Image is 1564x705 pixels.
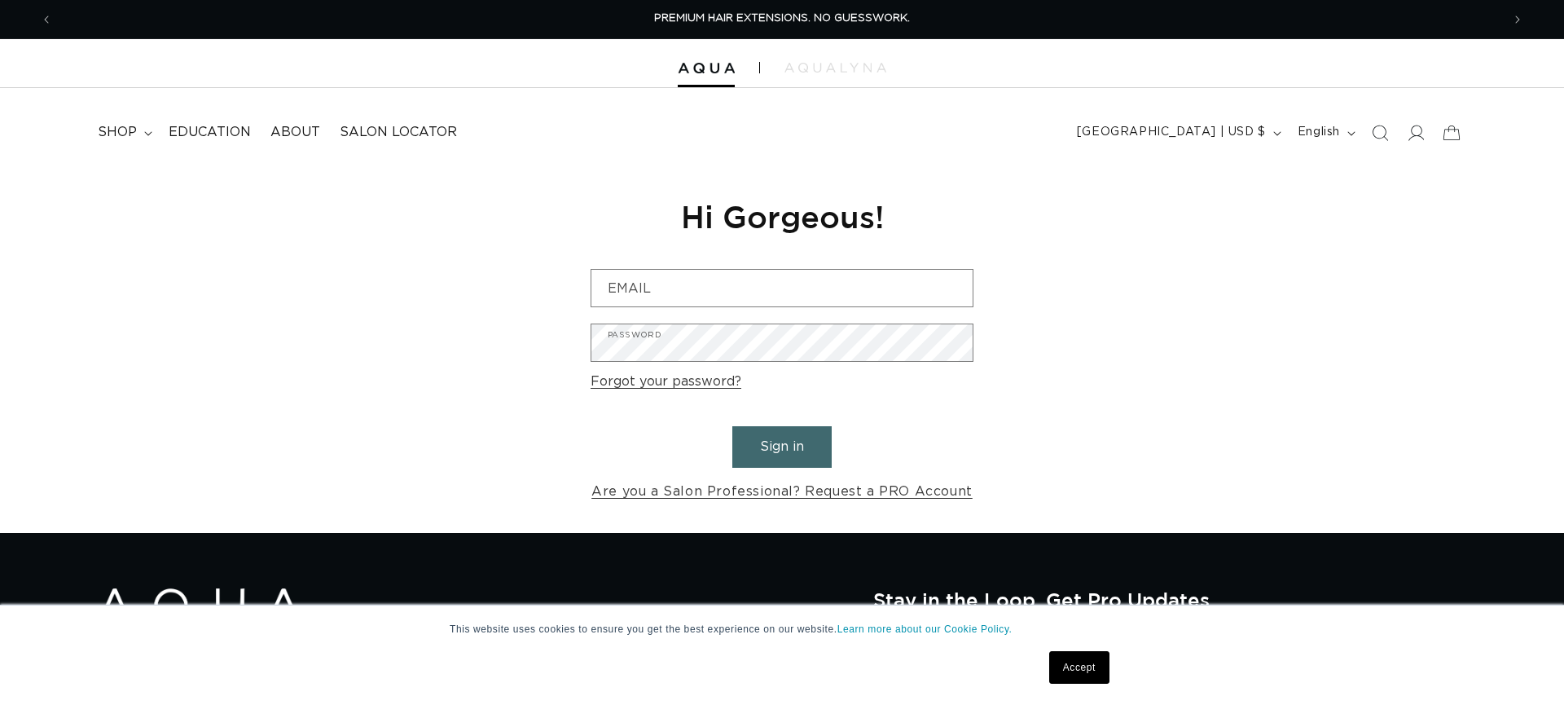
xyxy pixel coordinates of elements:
[784,63,886,73] img: aqualyna.com
[1049,651,1109,684] a: Accept
[591,196,973,236] h1: Hi Gorgeous!
[591,480,973,504] a: Are you a Salon Professional? Request a PRO Account
[837,623,1013,635] a: Learn more about our Cookie Policy.
[1067,117,1288,148] button: [GEOGRAPHIC_DATA] | USD $
[98,588,301,638] img: Aqua Hair Extensions
[1298,124,1340,141] span: English
[330,114,467,151] a: Salon Locator
[1500,4,1535,35] button: Next announcement
[1483,627,1564,705] iframe: Chat Widget
[98,124,137,141] span: shop
[450,622,1114,637] p: This website uses cookies to ensure you get the best experience on our website.
[591,270,973,306] input: Email
[270,124,320,141] span: About
[678,63,735,74] img: Aqua Hair Extensions
[1288,117,1362,148] button: English
[169,124,251,141] span: Education
[88,114,159,151] summary: shop
[732,426,832,468] button: Sign in
[654,13,910,24] span: PREMIUM HAIR EXTENSIONS. NO GUESSWORK.
[261,114,330,151] a: About
[340,124,457,141] span: Salon Locator
[1362,115,1398,151] summary: Search
[159,114,261,151] a: Education
[29,4,64,35] button: Previous announcement
[873,588,1466,611] h2: Stay in the Loop, Get Pro Updates
[1077,124,1266,141] span: [GEOGRAPHIC_DATA] | USD $
[591,370,741,394] a: Forgot your password?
